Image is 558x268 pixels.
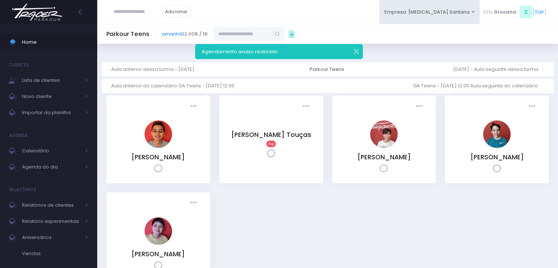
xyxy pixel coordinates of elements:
a: Sair [535,8,544,16]
span: Exp [266,141,276,147]
span: Calendário [22,146,81,156]
a: [PERSON_NAME] [357,153,411,162]
a: [PERSON_NAME] Touças [231,130,311,139]
span: Giovana [494,8,516,16]
a: Adicionar [161,6,192,18]
a: Aula anterior dessa turma - [DATE] [111,62,200,76]
a: [PERSON_NAME] [131,250,185,258]
h4: Relatórios [9,182,36,197]
h5: Parkour Teens [106,30,149,38]
span: 12:00 [162,30,208,38]
span: Lista de clientes [22,76,81,85]
a: Aula anterior do calendário GA Teens - [DATE] 12:00 [111,79,240,93]
a: Leonardo Marques Collicchio [483,143,511,150]
h4: Agenda [9,128,28,143]
a: GA Teens - [DATE] 12:00 Aula seguinte do calendário [413,79,544,93]
h4: Clientes [9,58,29,72]
img: Henrique Barros Vaz [370,120,398,148]
a: [DATE] - Aula seguinte dessa turma [453,62,544,76]
span: Aniversários [22,233,81,242]
span: Relatório experimentais [22,217,81,226]
img: Rodrigo Melgarejo [145,217,172,245]
a: [PERSON_NAME] [131,153,185,162]
span: S [520,6,533,18]
span: Home [22,37,88,47]
a: Arthur Soares de Sousa Santos [145,143,172,150]
strong: 5 / 10 [195,30,208,37]
img: Leonardo Marques Collicchio [483,120,511,148]
a: amanhã [162,30,182,37]
a: Henrique Barros Vaz [370,143,398,150]
span: Agendamento avulso realizado [202,48,278,55]
span: Vendas [22,249,88,258]
span: Agenda do dia [22,162,81,172]
span: Relatórios de clientes [22,200,81,210]
span: Importar da planilha [22,108,81,117]
span: Novo cliente [22,92,81,101]
div: [ ] [480,4,549,20]
div: Parkour Teens [310,66,344,73]
span: Olá, [483,8,493,16]
a: [PERSON_NAME] [470,153,524,162]
a: Rodrigo Melgarejo [145,240,172,247]
img: Arthur Soares de Sousa Santos [145,120,172,148]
